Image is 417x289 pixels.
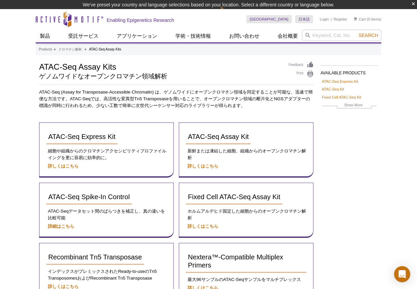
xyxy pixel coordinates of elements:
a: 詳細はこちら [48,224,74,229]
a: Products [39,46,52,52]
span: ATAC-Seq Spike-In Control [48,193,130,201]
a: ATAC-Seq Kit [322,86,344,92]
a: クロマチン解析 [58,46,82,52]
span: Recombinant Tn5 Transposase [48,253,142,261]
p: インデックスがプレミックスされたReady-to-useのTn5 TransposomesおよびRecombinant Tn5 Transposase [46,268,167,282]
li: (0 items) [354,15,381,23]
a: Cart [354,17,366,22]
a: ATAC-Seq Spike-In Control [46,190,132,205]
p: 新鮮または凍結した細胞、組織からのオープンクロマチン解析 [186,148,306,161]
span: Fixed Cell ATAC-Seq Assay Kit [188,193,280,201]
p: 細胞や組織からのクロマチンアクセシビリティプロファイルイングを更に容易に効率的に。 [46,148,167,161]
button: Search [357,32,380,38]
a: Show More [322,102,377,110]
a: アプリケーション [113,30,161,42]
span: ATAC-Seq Assay Kit [188,133,249,140]
li: | [331,15,332,23]
a: 詳しくはこちら [188,164,218,169]
p: ATAC-Seqデータセット間のばらつきを補正し、真の違いを比較可能 [46,208,167,221]
h2: Enabling Epigenetics Research [107,17,174,23]
img: Change Here [220,5,238,21]
img: Your Cart [354,17,357,21]
a: Nextera™-Compatible Multiplex Primers [186,250,306,273]
a: 会社概要 [274,30,302,42]
p: ホルムアルデヒド固定した細胞からのオープンクロマチン解析 [186,208,306,221]
a: [GEOGRAPHIC_DATA] [246,15,292,23]
a: Fixed Cell ATAC-Seq Kit [322,94,361,100]
a: Feedback [288,61,314,69]
a: Print [288,70,314,78]
a: Recombinant Tn5 Transposase [46,250,144,265]
a: 詳しくはこちら [48,164,79,169]
a: 詳しくはこちら [48,284,79,289]
span: Search [359,33,378,38]
p: 最大96サンプルのATAC-Seqサンプルをマルチプレックス [186,276,306,283]
li: ATAC-Seq Assay Kits [89,47,121,51]
a: Register [333,17,347,22]
a: Fixed Cell ATAC-Seq Assay Kit [186,190,282,205]
a: ATAC-Seq Assay Kit [186,130,251,144]
a: 製品 [36,30,54,42]
span: Nextera™-Compatible Multiplex Primers [188,253,283,269]
a: 詳しくはこちら [188,224,218,229]
li: » [85,47,87,51]
li: » [54,47,56,51]
h2: AVAILABLE PRODUCTS [321,65,378,77]
a: Login [320,17,329,22]
a: 日本語 [295,15,313,23]
a: ATAC-Seq Express Kit [322,78,358,84]
h1: ATAC-Seq Assay Kits [39,61,282,71]
a: 学術・技術情報 [171,30,215,42]
div: Open Intercom Messenger [394,266,410,282]
a: ATAC-Seq Express Kit [46,130,117,144]
p: ATAC-Seq (Assay for Transposase-Accessible Chromatin) は、ゲノムワイドにオープンクロマチン領域を同定することが可能な、迅速で簡便な方法です。... [39,89,314,109]
h2: ゲノムワイドなオープンクロマチン領域解析 [39,73,282,79]
input: Keyword, Cat. No. [302,30,381,41]
span: ATAC-Seq Express Kit [48,133,115,140]
a: 受託サービス [64,30,103,42]
a: お問い合わせ [225,30,263,42]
